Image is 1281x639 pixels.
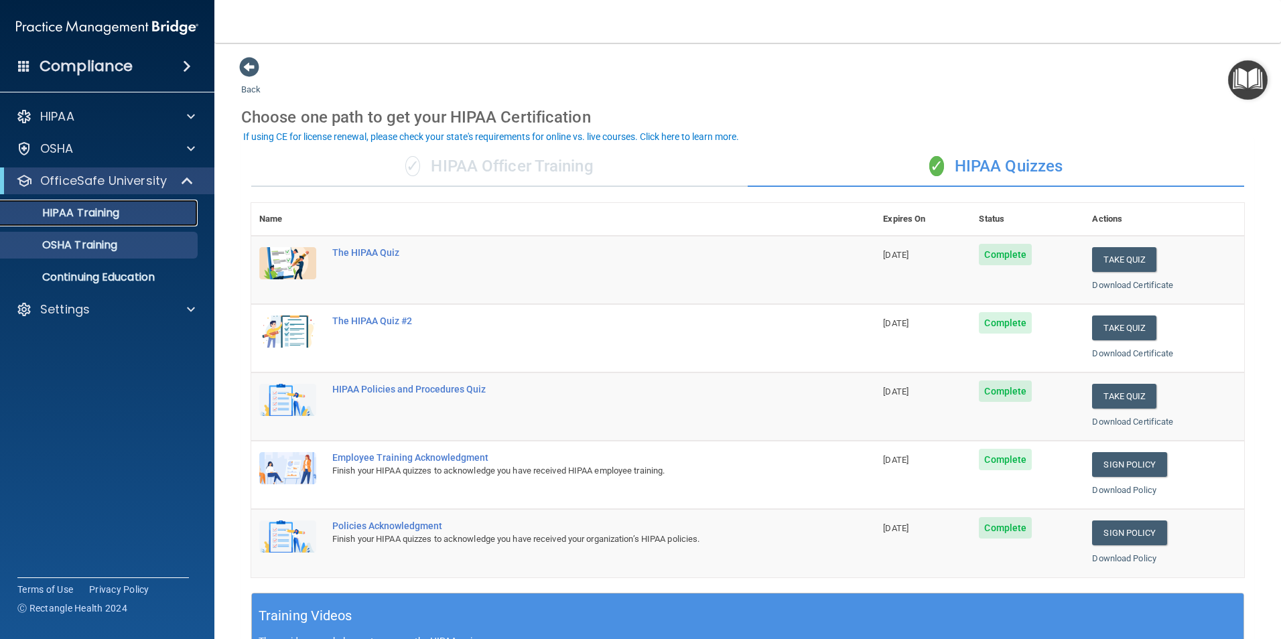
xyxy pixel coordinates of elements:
[40,109,74,125] p: HIPAA
[332,531,808,547] div: Finish your HIPAA quizzes to acknowledge you have received your organization’s HIPAA policies.
[16,109,195,125] a: HIPAA
[332,520,808,531] div: Policies Acknowledgment
[40,57,133,76] h4: Compliance
[40,141,74,157] p: OSHA
[883,386,908,397] span: [DATE]
[16,301,195,317] a: Settings
[1092,348,1173,358] a: Download Certificate
[332,463,808,479] div: Finish your HIPAA quizzes to acknowledge you have received HIPAA employee training.
[9,238,117,252] p: OSHA Training
[259,604,352,628] h5: Training Videos
[1092,553,1156,563] a: Download Policy
[241,98,1254,137] div: Choose one path to get your HIPAA Certification
[89,583,149,596] a: Privacy Policy
[241,68,261,94] a: Back
[875,203,971,236] th: Expires On
[17,583,73,596] a: Terms of Use
[16,141,195,157] a: OSHA
[1092,384,1156,409] button: Take Quiz
[241,130,741,143] button: If using CE for license renewal, please check your state's requirements for online vs. live cours...
[1092,485,1156,495] a: Download Policy
[251,147,748,187] div: HIPAA Officer Training
[251,203,324,236] th: Name
[979,449,1032,470] span: Complete
[332,384,808,395] div: HIPAA Policies and Procedures Quiz
[1092,247,1156,272] button: Take Quiz
[16,173,194,189] a: OfficeSafe University
[979,517,1032,539] span: Complete
[332,247,808,258] div: The HIPAA Quiz
[17,601,127,615] span: Ⓒ Rectangle Health 2024
[929,156,944,176] span: ✓
[9,271,192,284] p: Continuing Education
[1092,417,1173,427] a: Download Certificate
[9,206,119,220] p: HIPAA Training
[883,455,908,465] span: [DATE]
[883,318,908,328] span: [DATE]
[883,250,908,260] span: [DATE]
[1092,280,1173,290] a: Download Certificate
[1092,452,1166,477] a: Sign Policy
[1084,203,1244,236] th: Actions
[748,147,1244,187] div: HIPAA Quizzes
[40,301,90,317] p: Settings
[1228,60,1268,100] button: Open Resource Center
[332,452,808,463] div: Employee Training Acknowledgment
[243,132,739,141] div: If using CE for license renewal, please check your state's requirements for online vs. live cours...
[1092,520,1166,545] a: Sign Policy
[1092,315,1156,340] button: Take Quiz
[16,14,198,41] img: PMB logo
[979,380,1032,402] span: Complete
[405,156,420,176] span: ✓
[979,312,1032,334] span: Complete
[979,244,1032,265] span: Complete
[40,173,167,189] p: OfficeSafe University
[883,523,908,533] span: [DATE]
[332,315,808,326] div: The HIPAA Quiz #2
[971,203,1084,236] th: Status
